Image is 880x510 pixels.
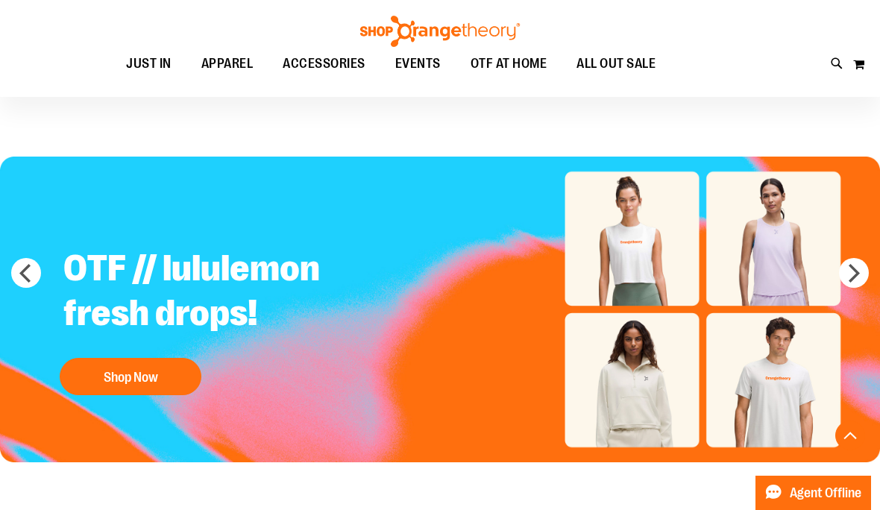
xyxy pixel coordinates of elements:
h2: OTF // lululemon fresh drops! [52,235,423,350]
span: ALL OUT SALE [576,47,656,81]
span: Agent Offline [790,486,861,500]
span: OTF AT HOME [471,47,547,81]
button: prev [11,258,41,288]
span: APPAREL [201,47,254,81]
a: OTF // lululemon fresh drops! Shop Now [52,235,423,403]
button: Agent Offline [755,476,871,510]
img: Shop Orangetheory [358,16,522,47]
button: Shop Now [60,358,201,395]
span: ACCESSORIES [283,47,365,81]
button: Back To Top [835,421,865,450]
span: JUST IN [126,47,172,81]
span: EVENTS [395,47,441,81]
button: next [839,258,869,288]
